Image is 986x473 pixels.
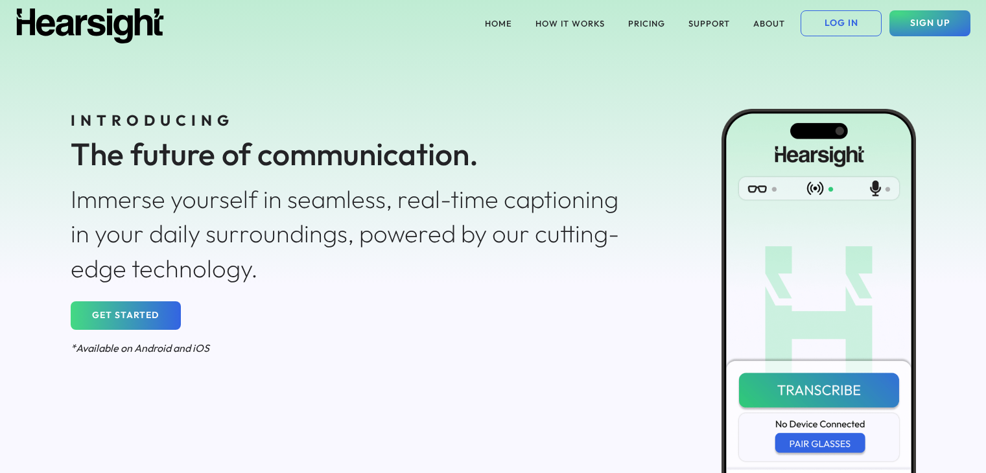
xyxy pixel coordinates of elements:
button: SUPPORT [681,10,738,36]
div: INTRODUCING [71,110,633,131]
img: Hearsight logo [16,8,165,43]
button: LOG IN [801,10,882,36]
div: Immerse yourself in seamless, real-time captioning in your daily surroundings, powered by our cut... [71,182,633,286]
button: GET STARTED [71,301,181,330]
button: HOME [477,10,520,36]
button: HOW IT WORKS [528,10,613,36]
button: SIGN UP [889,10,970,36]
div: *Available on Android and iOS [71,341,633,355]
div: The future of communication. [71,132,633,176]
button: ABOUT [745,10,793,36]
button: PRICING [620,10,673,36]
